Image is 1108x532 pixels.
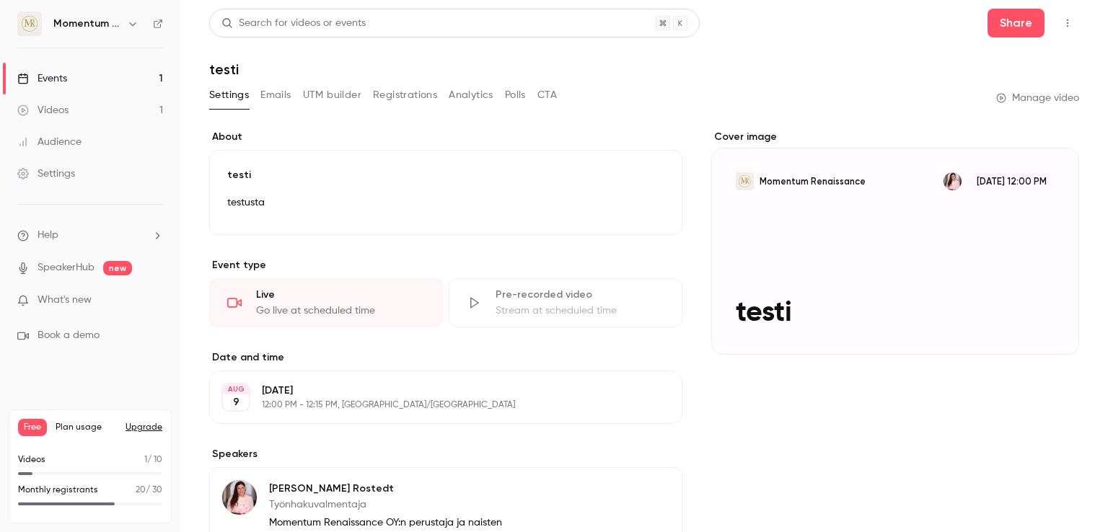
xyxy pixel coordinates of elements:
label: About [209,130,682,144]
span: Help [38,228,58,243]
button: CTA [537,84,557,107]
div: Settings [17,167,75,181]
span: Free [18,419,47,436]
a: SpeakerHub [38,260,94,275]
div: Pre-recorded video [496,288,664,302]
div: Audience [17,135,82,149]
li: help-dropdown-opener [17,228,163,243]
div: Search for videos or events [221,16,366,31]
p: Monthly registrants [18,484,98,497]
p: [PERSON_NAME] Rostedt [269,482,589,496]
p: Event type [209,258,682,272]
button: Registrations [373,84,437,107]
h1: testi [209,61,1079,78]
img: Momentum Renaissance [18,12,41,35]
section: Cover image [711,130,1079,355]
span: Book a demo [38,328,100,343]
button: testiMomentum RenaissanceNina Rostedt[DATE] 12:00 PMtesti [1039,314,1068,343]
div: Events [17,71,67,86]
p: 9 [233,395,239,409]
div: Live [256,288,425,302]
span: Plan usage [56,422,117,433]
p: [DATE] [262,384,606,398]
label: Date and time [209,350,682,365]
p: testusta [227,194,664,211]
button: Emails [260,84,291,107]
div: AUG [223,384,249,394]
span: 20 [136,486,146,495]
label: Speakers [209,447,682,461]
div: Pre-recorded videoStream at scheduled time [449,278,682,327]
button: Polls [505,84,526,107]
p: Työnhakuvalmentaja [269,497,589,512]
span: What's new [38,293,92,308]
div: Go live at scheduled time [256,303,425,318]
label: Cover image [711,130,1079,144]
div: LiveGo live at scheduled time [209,278,443,327]
p: / 10 [144,453,162,466]
img: Nina Rostedt [222,480,257,515]
button: Edit [617,479,670,502]
div: Videos [17,103,69,118]
button: Settings [209,84,249,107]
div: Stream at scheduled time [496,303,664,318]
button: UTM builder [303,84,361,107]
span: new [103,261,132,275]
span: 1 [144,456,147,464]
h6: Momentum Renaissance [53,17,121,31]
p: Videos [18,453,45,466]
a: Manage video [996,91,1079,105]
p: testi [227,168,664,182]
p: / 30 [136,484,162,497]
button: Share [988,9,1045,37]
button: Analytics [449,84,493,107]
p: 12:00 PM - 12:15 PM, [GEOGRAPHIC_DATA]/[GEOGRAPHIC_DATA] [262,399,606,411]
button: Upgrade [126,422,162,433]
